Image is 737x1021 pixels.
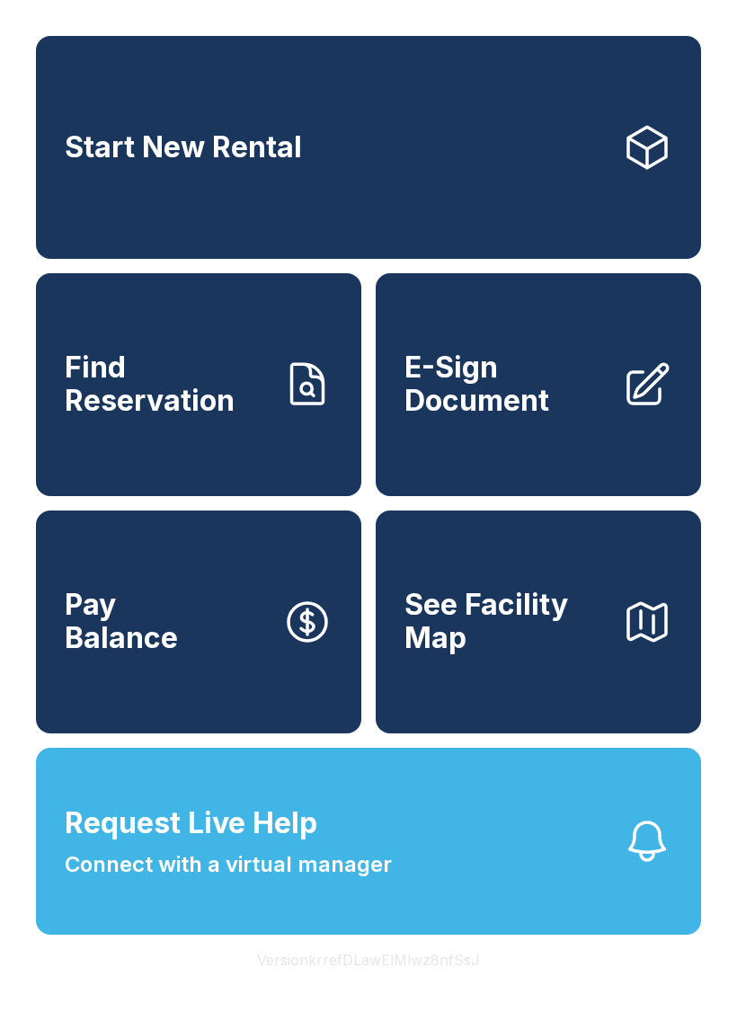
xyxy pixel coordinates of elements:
button: See Facility Map [376,511,701,733]
span: Connect with a virtual manager [65,848,392,881]
a: Start New Rental [36,36,701,259]
span: See Facility Map [404,589,608,654]
span: E-Sign Document [404,351,608,417]
span: Pay Balance [65,589,178,654]
button: VersionkrrefDLawElMlwz8nfSsJ [243,935,494,985]
span: Request Live Help [65,802,317,845]
button: Request Live HelpConnect with a virtual manager [36,748,701,935]
span: Find Reservation [65,351,268,417]
a: E-Sign Document [376,273,701,496]
a: Find Reservation [36,273,361,496]
button: PayBalance [36,511,361,733]
span: Start New Rental [65,131,302,164]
